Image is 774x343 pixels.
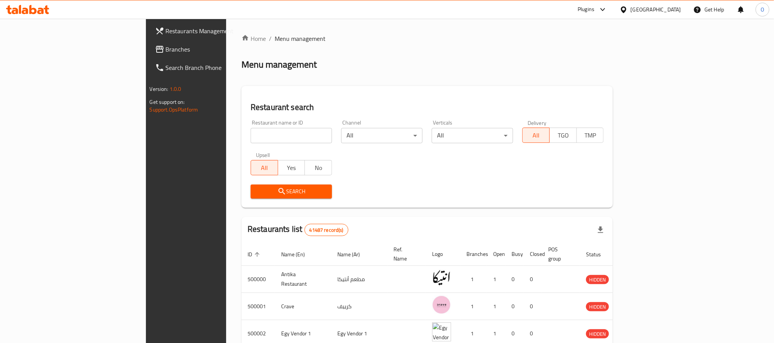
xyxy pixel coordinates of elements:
[548,245,571,263] span: POS group
[254,162,275,173] span: All
[591,221,610,239] div: Export file
[166,63,269,72] span: Search Branch Phone
[526,130,547,141] span: All
[304,224,348,236] div: Total records count
[150,84,168,94] span: Version:
[524,243,542,266] th: Closed
[578,5,594,14] div: Plugins
[553,130,574,141] span: TGO
[487,266,505,293] td: 1
[487,243,505,266] th: Open
[586,303,609,311] span: HIDDEN
[251,184,332,199] button: Search
[426,243,460,266] th: Logo
[149,22,275,40] a: Restaurants Management
[149,40,275,58] a: Branches
[586,250,611,259] span: Status
[281,162,302,173] span: Yes
[331,293,387,320] td: كرييف
[631,5,681,14] div: [GEOGRAPHIC_DATA]
[524,293,542,320] td: 0
[505,293,524,320] td: 0
[251,128,332,143] input: Search for restaurant name or ID..
[150,105,198,115] a: Support.OpsPlatform
[251,102,604,113] h2: Restaurant search
[586,302,609,311] div: HIDDEN
[460,266,487,293] td: 1
[331,266,387,293] td: مطعم أنتيكا
[241,58,317,71] h2: Menu management
[549,128,577,143] button: TGO
[522,128,550,143] button: All
[341,128,423,143] div: All
[586,275,609,284] div: HIDDEN
[275,293,331,320] td: Crave
[248,223,348,236] h2: Restaurants list
[586,275,609,284] span: HIDDEN
[505,266,524,293] td: 0
[393,245,417,263] span: Ref. Name
[275,34,325,43] span: Menu management
[460,293,487,320] td: 1
[460,243,487,266] th: Branches
[586,330,609,338] span: HIDDEN
[166,45,269,54] span: Branches
[256,152,270,158] label: Upsell
[275,266,331,293] td: Antika Restaurant
[308,162,329,173] span: No
[304,160,332,175] button: No
[761,5,764,14] span: O
[251,160,278,175] button: All
[487,293,505,320] td: 1
[305,227,348,234] span: 41487 record(s)
[170,84,181,94] span: 1.0.0
[337,250,370,259] span: Name (Ar)
[432,322,451,341] img: Egy Vendor 1
[281,250,315,259] span: Name (En)
[278,160,305,175] button: Yes
[241,34,613,43] nav: breadcrumb
[432,128,513,143] div: All
[248,250,262,259] span: ID
[576,128,604,143] button: TMP
[432,268,451,287] img: Antika Restaurant
[580,130,601,141] span: TMP
[150,97,185,107] span: Get support on:
[432,295,451,314] img: Crave
[528,120,547,125] label: Delivery
[166,26,269,36] span: Restaurants Management
[257,187,326,196] span: Search
[505,243,524,266] th: Busy
[586,329,609,338] div: HIDDEN
[149,58,275,77] a: Search Branch Phone
[524,266,542,293] td: 0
